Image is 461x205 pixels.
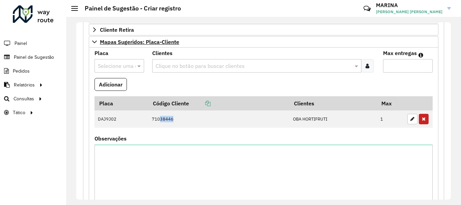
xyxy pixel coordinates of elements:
[78,5,181,12] h2: Painel de Sugestão - Criar registro
[14,54,54,61] span: Painel de Sugestão
[94,134,127,143] label: Observações
[89,36,438,48] a: Mapas Sugeridos: Placa-Cliente
[100,27,134,32] span: Cliente Retira
[376,9,442,15] span: [PERSON_NAME] [PERSON_NAME]
[15,40,27,47] span: Painel
[100,39,179,45] span: Mapas Sugeridos: Placa-Cliente
[94,110,148,128] td: DAJ9J02
[94,96,148,110] th: Placa
[13,109,25,116] span: Tático
[14,81,35,88] span: Relatórios
[148,96,289,110] th: Código Cliente
[189,100,211,107] a: Copiar
[289,110,377,128] td: OBA HORTIFRUTI
[94,49,108,57] label: Placa
[418,52,423,58] em: Máximo de clientes que serão colocados na mesma rota com os clientes informados
[289,96,377,110] th: Clientes
[13,68,30,75] span: Pedidos
[376,2,442,8] h3: MARINA
[377,96,404,110] th: Max
[383,49,417,57] label: Max entregas
[89,24,438,35] a: Cliente Retira
[152,49,172,57] label: Clientes
[377,110,404,128] td: 1
[13,95,34,102] span: Consultas
[148,110,289,128] td: 71038446
[360,1,374,16] a: Contato Rápido
[94,78,127,91] button: Adicionar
